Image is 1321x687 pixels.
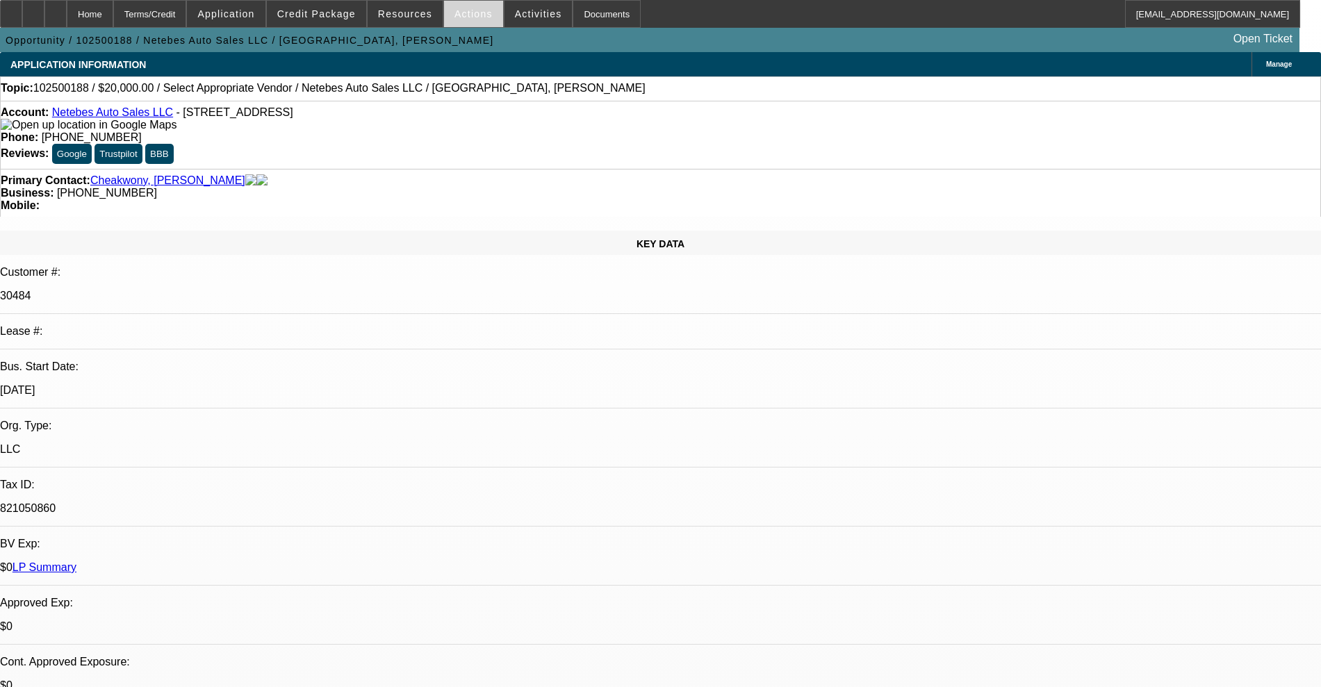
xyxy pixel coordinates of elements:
button: Trustpilot [95,144,142,164]
span: Credit Package [277,8,356,19]
strong: Reviews: [1,147,49,159]
button: Google [52,144,92,164]
span: Opportunity / 102500188 / Netebes Auto Sales LLC / [GEOGRAPHIC_DATA], [PERSON_NAME] [6,35,493,46]
strong: Primary Contact: [1,174,90,187]
button: Credit Package [267,1,366,27]
a: Cheakwony, [PERSON_NAME] [90,174,245,187]
strong: Business: [1,187,54,199]
button: Resources [368,1,443,27]
strong: Account: [1,106,49,118]
img: linkedin-icon.png [256,174,268,187]
span: KEY DATA [637,238,684,249]
span: APPLICATION INFORMATION [10,59,146,70]
a: Open Ticket [1228,27,1298,51]
a: View Google Maps [1,119,177,131]
span: [PHONE_NUMBER] [57,187,157,199]
span: Actions [454,8,493,19]
span: 102500188 / $20,000.00 / Select Appropriate Vendor / Netebes Auto Sales LLC / [GEOGRAPHIC_DATA], ... [33,82,646,94]
span: [PHONE_NUMBER] [42,131,142,143]
span: - [STREET_ADDRESS] [177,106,293,118]
span: Resources [378,8,432,19]
span: Activities [515,8,562,19]
img: Open up location in Google Maps [1,119,177,131]
span: Application [197,8,254,19]
span: Manage [1266,60,1292,68]
button: Activities [504,1,573,27]
button: Application [187,1,265,27]
button: Actions [444,1,503,27]
strong: Phone: [1,131,38,143]
a: LP Summary [13,561,76,573]
strong: Mobile: [1,199,40,211]
a: Netebes Auto Sales LLC [52,106,173,118]
img: facebook-icon.png [245,174,256,187]
button: BBB [145,144,174,164]
strong: Topic: [1,82,33,94]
